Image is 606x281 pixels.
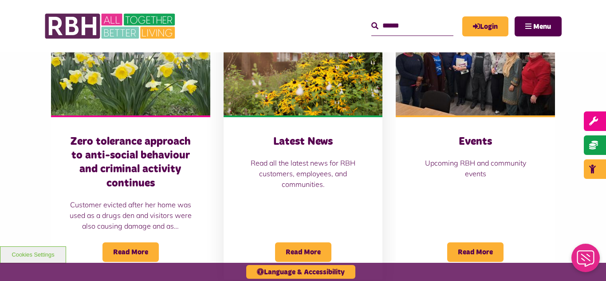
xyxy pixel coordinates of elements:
[515,16,562,36] button: Navigation
[533,23,551,30] span: Menu
[413,158,537,179] p: Upcoming RBH and community events
[241,158,365,190] p: Read all the latest news for RBH customers, employees, and communities.
[462,16,508,36] a: MyRBH
[69,199,193,231] p: Customer evicted after her home was used as a drugs den and visitors were also causing damage and...
[51,16,210,115] img: Freehold
[396,16,555,280] a: Events Upcoming RBH and community events Read More
[371,16,453,36] input: Search
[102,242,159,262] span: Read More
[241,135,365,149] h3: Latest News
[275,242,331,262] span: Read More
[413,135,537,149] h3: Events
[246,265,355,279] button: Language & Accessibility
[51,16,210,280] a: Zero tolerance approach to anti-social behaviour and criminal activity continues Customer evicted...
[224,16,383,115] img: SAZ MEDIA RBH HOUSING4
[396,16,555,115] img: Group photo of customers and colleagues at Spotland Community Centre
[224,16,383,280] a: Latest News Read all the latest news for RBH customers, employees, and communities. Read More
[566,241,606,281] iframe: Netcall Web Assistant for live chat
[44,9,177,44] img: RBH
[447,242,504,262] span: Read More
[69,135,193,190] h3: Zero tolerance approach to anti-social behaviour and criminal activity continues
